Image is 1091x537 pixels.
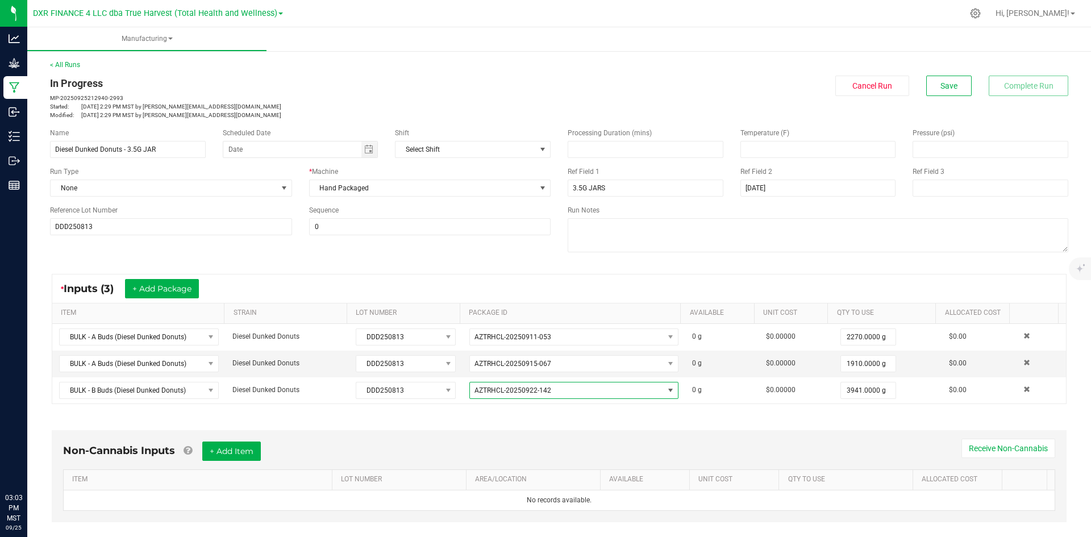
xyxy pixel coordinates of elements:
[690,309,750,318] a: AVAILABLESortable
[59,382,219,399] span: NO DATA FOUND
[27,27,266,51] a: Manufacturing
[474,386,551,394] span: AZTRHCL-20250922-142
[837,309,931,318] a: QTY TO USESortable
[33,9,277,18] span: DXR FINANCE 4 LLC dba True Harvest (Total Health and Wellness)
[9,57,20,69] inline-svg: Grow
[63,444,175,457] span: Non-Cannabis Inputs
[949,359,967,367] span: $0.00
[469,309,676,318] a: PACKAGE IDSortable
[50,102,81,111] span: Started:
[395,129,409,137] span: Shift
[692,359,696,367] span: 0
[60,382,204,398] span: BULK - B Buds (Diesel Dunked Donuts)
[5,523,22,532] p: 09/25
[9,131,20,142] inline-svg: Inventory
[568,206,599,214] span: Run Notes
[698,332,702,340] span: g
[50,206,118,214] span: Reference Lot Number
[60,356,204,372] span: BULK - A Buds (Diesel Dunked Donuts)
[469,328,678,345] span: NO DATA FOUND
[50,111,551,119] p: [DATE] 2:29 PM MST by [PERSON_NAME][EMAIL_ADDRESS][DOMAIN_NAME]
[9,33,20,44] inline-svg: Analytics
[692,386,696,394] span: 0
[469,355,678,372] span: NO DATA FOUND
[72,475,327,484] a: ITEMSortable
[125,279,199,298] button: + Add Package
[763,309,823,318] a: Unit CostSortable
[312,168,338,176] span: Machine
[5,493,22,523] p: 03:03 PM MST
[59,328,219,345] span: NO DATA FOUND
[474,360,551,368] span: AZTRHCL-20250915-067
[184,444,192,457] a: Add Non-Cannabis items that were also consumed in the run (e.g. gloves and packaging); Also add N...
[60,329,204,345] span: BULK - A Buds (Diesel Dunked Donuts)
[1018,309,1054,318] a: Sortable
[9,82,20,93] inline-svg: Manufacturing
[568,129,652,137] span: Processing Duration (mins)
[1004,81,1053,90] span: Complete Run
[698,359,702,367] span: g
[50,102,551,111] p: [DATE] 2:29 PM MST by [PERSON_NAME][EMAIL_ADDRESS][DOMAIN_NAME]
[852,81,892,90] span: Cancel Run
[940,81,957,90] span: Save
[9,106,20,118] inline-svg: Inbound
[913,168,944,176] span: Ref Field 3
[922,475,998,484] a: Allocated CostSortable
[474,333,551,341] span: AZTRHCL-20250911-053
[698,386,702,394] span: g
[835,76,909,96] button: Cancel Run
[50,111,81,119] span: Modified:
[740,168,772,176] span: Ref Field 2
[740,129,789,137] span: Temperature (F)
[9,155,20,166] inline-svg: Outbound
[11,446,45,480] iframe: Resource center
[475,475,596,484] a: AREA/LOCATIONSortable
[59,355,219,372] span: NO DATA FOUND
[50,166,78,177] span: Run Type
[766,332,796,340] span: $0.00000
[949,386,967,394] span: $0.00
[232,359,299,367] span: Diesel Dunked Donuts
[232,386,299,394] span: Diesel Dunked Donuts
[64,282,125,295] span: Inputs (3)
[989,76,1068,96] button: Complete Run
[968,8,982,19] div: Manage settings
[310,180,536,196] span: Hand Packaged
[913,129,955,137] span: Pressure (psi)
[50,129,69,137] span: Name
[395,141,551,158] span: NO DATA FOUND
[395,141,536,157] span: Select Shift
[232,332,299,340] span: Diesel Dunked Donuts
[341,475,461,484] a: LOT NUMBERSortable
[568,168,599,176] span: Ref Field 1
[961,439,1055,458] button: Receive Non-Cannabis
[361,141,378,157] span: Toggle calendar
[27,34,266,44] span: Manufacturing
[234,309,343,318] a: STRAINSortable
[64,490,1055,510] td: No records available.
[996,9,1069,18] span: Hi, [PERSON_NAME]!
[766,386,796,394] span: $0.00000
[949,332,967,340] span: $0.00
[223,141,361,157] input: Date
[926,76,972,96] button: Save
[698,475,774,484] a: Unit CostSortable
[945,309,1005,318] a: Allocated CostSortable
[356,382,441,398] span: DDD250813
[50,61,80,69] a: < All Runs
[202,442,261,461] button: + Add Item
[609,475,685,484] a: AVAILABLESortable
[309,206,339,214] span: Sequence
[50,76,551,91] div: In Progress
[61,309,220,318] a: ITEMSortable
[356,356,441,372] span: DDD250813
[51,180,277,196] span: None
[766,359,796,367] span: $0.00000
[1011,475,1043,484] a: Sortable
[223,129,270,137] span: Scheduled Date
[356,309,455,318] a: LOT NUMBERSortable
[788,475,909,484] a: QTY TO USESortable
[356,329,441,345] span: DDD250813
[50,94,551,102] p: MP-20250925212940-2993
[9,180,20,191] inline-svg: Reports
